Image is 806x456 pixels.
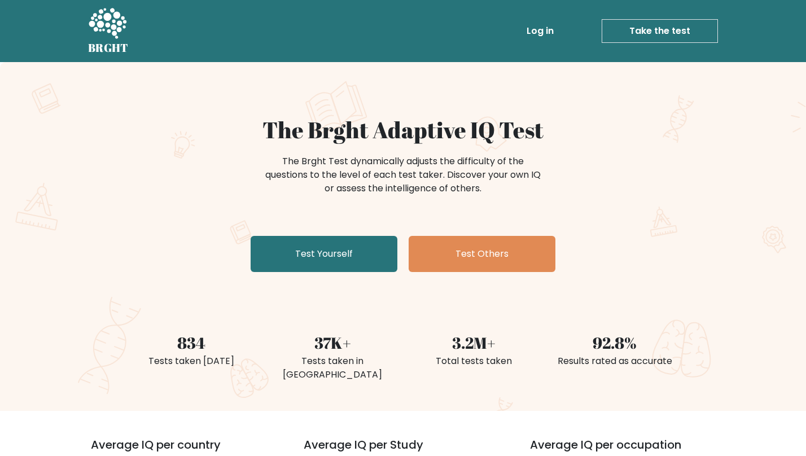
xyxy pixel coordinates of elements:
div: Tests taken in [GEOGRAPHIC_DATA] [269,354,396,382]
div: 3.2M+ [410,331,537,354]
div: Results rated as accurate [551,354,678,368]
div: Total tests taken [410,354,537,368]
a: Test Yourself [251,236,397,272]
h1: The Brght Adaptive IQ Test [128,116,678,143]
a: Log in [522,20,558,42]
div: Tests taken [DATE] [128,354,255,368]
div: The Brght Test dynamically adjusts the difficulty of the questions to the level of each test take... [262,155,544,195]
h5: BRGHT [88,41,129,55]
a: Test Others [409,236,555,272]
a: BRGHT [88,5,129,58]
div: 92.8% [551,331,678,354]
a: Take the test [602,19,718,43]
div: 834 [128,331,255,354]
div: 37K+ [269,331,396,354]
